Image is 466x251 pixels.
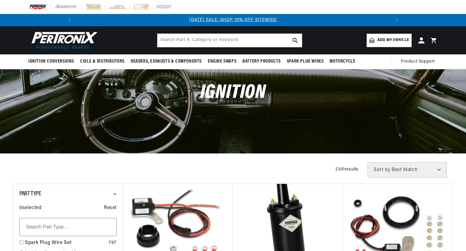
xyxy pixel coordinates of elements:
span: Sort by [374,167,390,172]
span: 0 selected [19,204,41,212]
span: Ignition [200,83,266,103]
span: 2301 results [335,167,358,172]
button: Translation missing: en.sections.announcements.next_announcement [391,14,403,26]
a: Spark Plug Wire Set [25,239,106,247]
img: Pertronix [28,30,98,51]
span: Ignition Conversions [28,58,74,65]
span: Engine Swaps [208,58,236,65]
div: Announcement [76,17,391,23]
span: Part Type [19,191,41,197]
select: Sort by [368,162,447,177]
span: Spark Plug Wires [287,58,324,65]
summary: Motorcycle [327,54,358,69]
a: [DATE] SALE: SHOP 10% OFF SITEWIDE [189,18,277,22]
span: Motorcycle [330,58,355,65]
summary: Headers, Exhausts & Components [128,54,205,69]
summary: Coils & Distributors [77,54,128,69]
summary: Engine Swaps [205,54,239,69]
div: 797 [108,239,117,247]
span: Headers, Exhausts & Components [131,58,202,65]
a: Add my vehicle [367,34,412,47]
input: Search Part #, Category or Keyword [157,34,302,47]
div: 1 of 3 [76,17,391,23]
summary: Battery Products [239,54,284,69]
span: Reset [104,204,117,212]
summary: Spark Plug Wires [284,54,327,69]
span: Coils & Distributors [80,58,125,65]
button: search button [289,34,302,47]
summary: Ignition Conversions [28,54,77,69]
span: Product Support [401,58,435,65]
span: Battery Products [242,58,281,65]
input: Search Part Type... [19,218,117,236]
summary: Product Support [401,54,438,69]
span: Add my vehicle [377,37,409,43]
button: Translation missing: en.sections.announcements.previous_announcement [63,14,76,26]
slideshow-component: Translation missing: en.sections.announcements.announcement_bar [13,14,453,26]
